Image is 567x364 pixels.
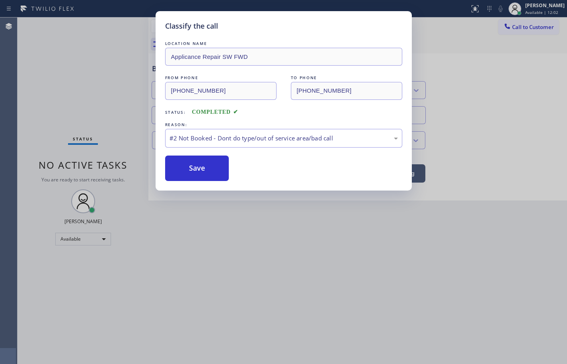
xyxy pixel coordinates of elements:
span: Status: [165,109,186,115]
span: COMPLETED [192,109,238,115]
div: REASON: [165,121,402,129]
button: Save [165,156,229,181]
div: LOCATION NAME [165,39,402,48]
h5: Classify the call [165,21,218,31]
input: To phone [291,82,402,100]
div: FROM PHONE [165,74,277,82]
div: #2 Not Booked - Dont do type/out of service area/bad call [170,134,398,143]
div: TO PHONE [291,74,402,82]
input: From phone [165,82,277,100]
